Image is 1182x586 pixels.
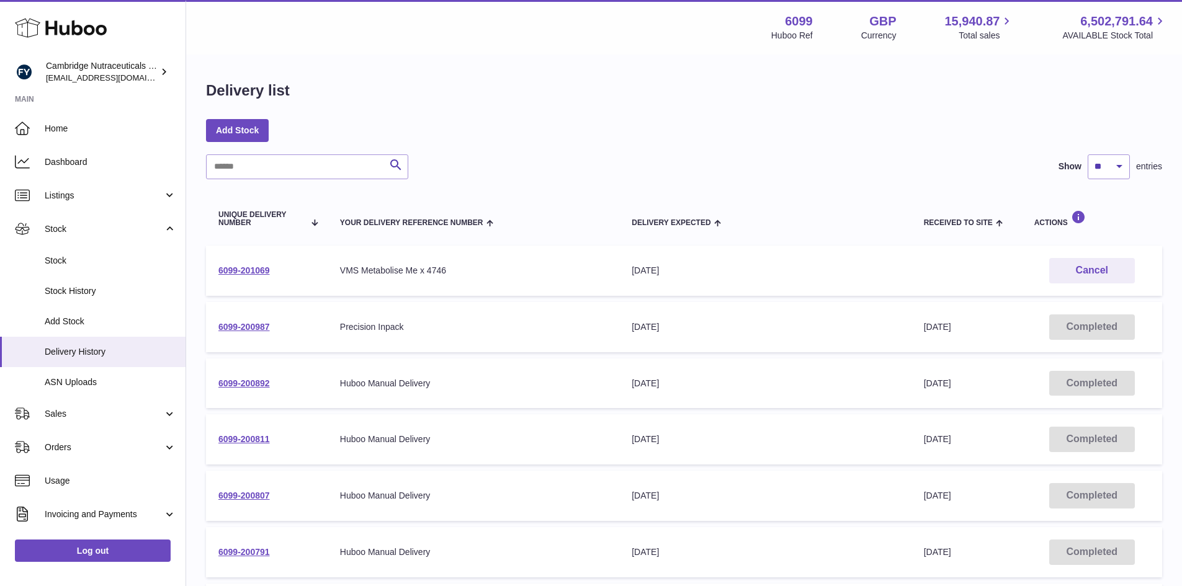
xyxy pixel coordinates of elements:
a: 6099-200791 [218,547,270,557]
div: Huboo Manual Delivery [340,546,607,558]
span: Usage [45,475,176,487]
div: Precision Inpack [340,321,607,333]
a: Add Stock [206,119,269,141]
span: Home [45,123,176,135]
span: [EMAIL_ADDRESS][DOMAIN_NAME] [46,73,182,82]
span: Add Stock [45,316,176,327]
a: 6099-200987 [218,322,270,332]
span: Stock History [45,285,176,297]
div: [DATE] [632,490,898,502]
span: 15,940.87 [944,13,1000,30]
span: Dashboard [45,156,176,168]
span: Stock [45,223,163,235]
span: Delivery History [45,346,176,358]
span: entries [1136,161,1162,172]
div: [DATE] [632,265,898,277]
strong: 6099 [785,13,813,30]
span: Invoicing and Payments [45,508,163,520]
img: huboo@camnutra.com [15,63,34,81]
span: Received to Site [924,219,993,227]
a: 6099-200892 [218,378,270,388]
span: Sales [45,408,163,420]
a: 6099-201069 [218,265,270,275]
div: [DATE] [632,378,898,389]
span: Unique Delivery Number [218,211,304,227]
span: Total sales [959,30,1014,42]
span: Listings [45,190,163,202]
div: Currency [861,30,897,42]
div: Huboo Manual Delivery [340,490,607,502]
strong: GBP [869,13,896,30]
span: [DATE] [924,491,951,500]
span: [DATE] [924,434,951,444]
div: Cambridge Nutraceuticals Ltd [46,60,158,84]
span: Stock [45,255,176,267]
span: Delivery Expected [632,219,710,227]
span: ASN Uploads [45,376,176,388]
span: [DATE] [924,378,951,388]
span: Orders [45,442,163,453]
div: [DATE] [632,433,898,445]
div: [DATE] [632,321,898,333]
div: VMS Metabolise Me x 4746 [340,265,607,277]
span: AVAILABLE Stock Total [1062,30,1167,42]
a: 15,940.87 Total sales [944,13,1014,42]
a: 6,502,791.64 AVAILABLE Stock Total [1062,13,1167,42]
div: Actions [1034,210,1150,227]
a: Log out [15,539,171,562]
span: [DATE] [924,322,951,332]
button: Cancel [1049,258,1135,283]
h1: Delivery list [206,81,290,100]
a: 6099-200807 [218,491,270,500]
div: Huboo Manual Delivery [340,378,607,389]
span: [DATE] [924,547,951,557]
a: 6099-200811 [218,434,270,444]
div: [DATE] [632,546,898,558]
div: Huboo Manual Delivery [340,433,607,445]
label: Show [1059,161,1081,172]
span: Your Delivery Reference Number [340,219,483,227]
span: 6,502,791.64 [1080,13,1153,30]
div: Huboo Ref [771,30,813,42]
